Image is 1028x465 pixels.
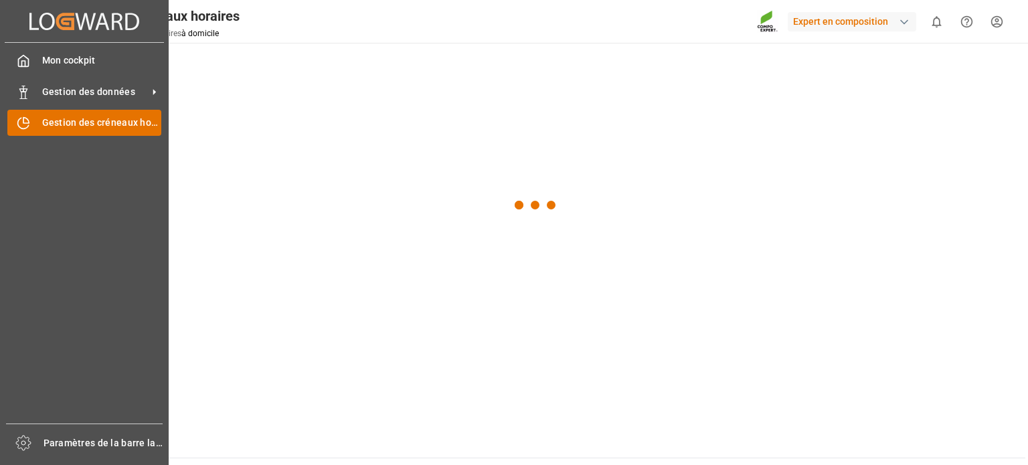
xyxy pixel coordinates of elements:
a: à domicile [181,29,219,38]
button: Expert en composition [788,9,922,34]
a: Gestion des créneaux horaires [7,110,161,136]
font: Gestion des données [42,86,135,97]
font: Paramètres de la barre latérale [44,438,183,448]
img: Screenshot%202023-09-29%20at%2010.02.21.png_1712312052.png [757,10,778,33]
font: Mon cockpit [42,55,96,66]
a: Mon cockpit [7,48,161,74]
button: afficher 0 nouvelles notifications [922,7,952,37]
font: Expert en composition [793,16,888,27]
font: Gestion des créneaux horaires [42,117,177,128]
button: Centre d'aide [952,7,982,37]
